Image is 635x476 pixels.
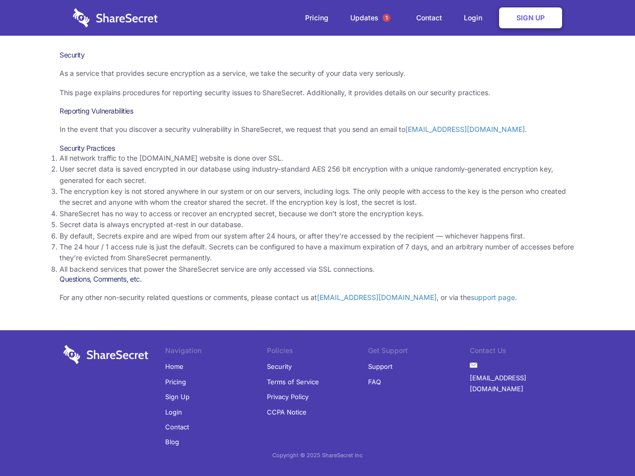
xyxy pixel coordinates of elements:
[406,2,452,33] a: Contact
[267,389,309,404] a: Privacy Policy
[471,293,515,301] a: support page
[454,2,497,33] a: Login
[60,186,575,208] li: The encryption key is not stored anywhere in our system or on our servers, including logs. The on...
[60,219,575,230] li: Secret data is always encrypted at-rest in our database.
[470,370,571,397] a: [EMAIL_ADDRESS][DOMAIN_NAME]
[63,345,148,364] img: logo-wordmark-white-trans-d4663122ce5f474addd5e946df7df03e33cb6a1c49d2221995e7729f52c070b2.svg
[382,14,390,22] span: 1
[499,7,562,28] a: Sign Up
[60,231,575,241] li: By default, Secrets expire and are wiped from our system after 24 hours, or after they’re accesse...
[405,125,525,133] a: [EMAIL_ADDRESS][DOMAIN_NAME]
[165,405,182,419] a: Login
[165,374,186,389] a: Pricing
[60,124,575,135] p: In the event that you discover a security vulnerability in ShareSecret, we request that you send ...
[60,264,575,275] li: All backend services that power the ShareSecret service are only accessed via SSL connections.
[60,292,575,303] p: For any other non-security related questions or comments, please contact us at , or via the .
[165,419,189,434] a: Contact
[470,345,571,359] li: Contact Us
[165,434,179,449] a: Blog
[368,345,470,359] li: Get Support
[60,164,575,186] li: User secret data is saved encrypted in our database using industry-standard AES 256 bit encryptio...
[60,87,575,98] p: This page explains procedures for reporting security issues to ShareSecret. Additionally, it prov...
[165,389,190,404] a: Sign Up
[368,374,381,389] a: FAQ
[60,68,575,79] p: As a service that provides secure encryption as a service, we take the security of your data very...
[60,208,575,219] li: ShareSecret has no way to access or recover an encrypted secret, because we don’t store the encry...
[60,51,575,59] h1: Security
[73,8,158,27] img: logo-wordmark-white-trans-d4663122ce5f474addd5e946df7df03e33cb6a1c49d2221995e7729f52c070b2.svg
[60,107,575,116] h3: Reporting Vulnerabilities
[267,359,292,374] a: Security
[267,405,307,419] a: CCPA Notice
[60,275,575,284] h3: Questions, Comments, etc.
[165,345,267,359] li: Navigation
[60,144,575,153] h3: Security Practices
[165,359,184,374] a: Home
[267,345,369,359] li: Policies
[60,241,575,264] li: The 24 hour / 1 access rule is just the default. Secrets can be configured to have a maximum expi...
[368,359,392,374] a: Support
[295,2,338,33] a: Pricing
[317,293,437,301] a: [EMAIL_ADDRESS][DOMAIN_NAME]
[267,374,319,389] a: Terms of Service
[60,153,575,164] li: All network traffic to the [DOMAIN_NAME] website is done over SSL.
